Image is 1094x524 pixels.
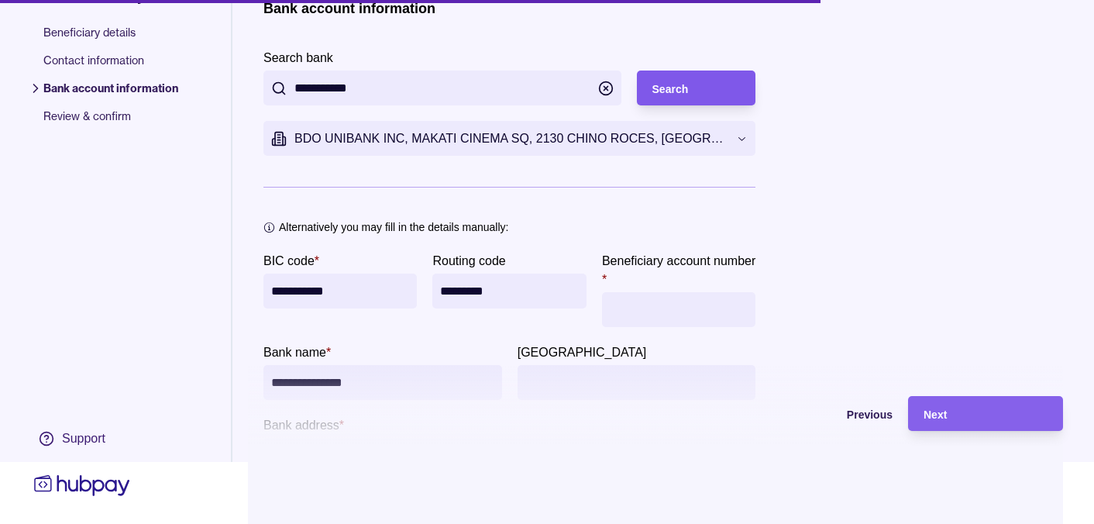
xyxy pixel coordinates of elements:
span: Search [652,83,689,95]
input: Routing code [440,274,578,309]
p: Beneficiary account number [602,254,755,267]
label: Bank name [263,343,331,361]
span: Bank account information [43,81,178,109]
button: Search [637,71,756,105]
label: Search bank [263,48,333,67]
span: Next [924,409,947,421]
input: bankName [271,365,494,400]
span: Review & confirm [43,109,178,136]
input: Beneficiary account number [610,292,748,327]
span: Previous [847,409,893,421]
a: Support [31,422,133,455]
div: Support [62,430,105,447]
p: BIC code [263,254,315,267]
p: Alternatively you may fill in the details manually: [279,219,508,236]
input: Search bank [294,71,590,105]
span: Beneficiary details [43,25,178,53]
label: Routing code [432,251,505,270]
label: Bank province [518,343,647,361]
label: Beneficiary account number [602,251,755,288]
input: Bank address [271,438,748,473]
input: BIC code [271,274,409,309]
input: Bank province [525,365,748,400]
p: Routing code [432,254,505,267]
p: Bank name [263,346,326,359]
label: BIC code [263,251,319,270]
p: [GEOGRAPHIC_DATA] [518,346,647,359]
span: Contact information [43,53,178,81]
button: Previous [738,396,893,431]
p: Search bank [263,51,333,64]
button: Next [908,396,1063,431]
